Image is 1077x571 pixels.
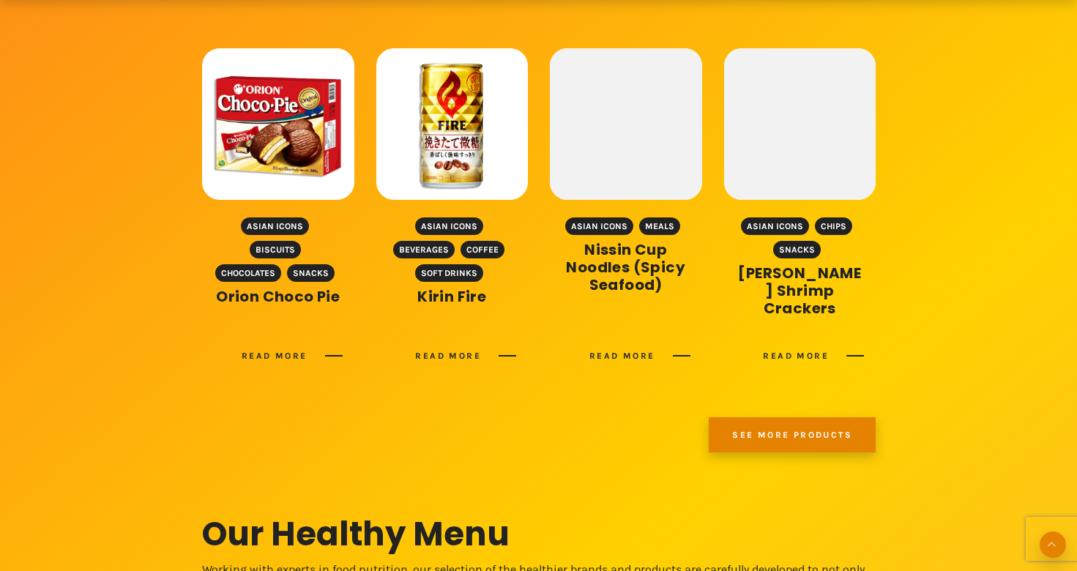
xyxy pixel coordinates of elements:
[565,217,633,235] a: Asian Icons
[287,264,335,282] a: Snacks
[414,264,482,282] a: Soft Drinks
[763,347,864,365] a: Read more
[639,217,680,235] a: Meals
[815,217,852,235] a: Chips
[566,239,685,295] a: Nissin Cup Noodles (Spicy Seafood)
[241,217,309,235] a: Asian Icons
[393,241,455,258] a: Beverages
[249,241,300,258] a: Biscuits
[202,517,876,552] h2: Our Healthy Menu
[376,48,528,201] img: 0024_kirin-fire-300x300.png
[709,417,876,452] a: See more products
[461,241,504,258] a: Coffee
[414,217,482,235] a: Asian Icons
[772,241,820,258] a: Snacks
[589,347,690,365] a: Read more
[216,286,340,307] a: Orion Choco Pie
[241,347,342,365] a: Read more
[741,217,809,235] a: Asian Icons
[215,264,281,282] a: Chocolates
[738,263,861,318] a: [PERSON_NAME] Shrimp Crackers
[417,286,486,307] a: Kirin Fire
[415,347,516,365] a: Read more
[202,48,354,201] img: 0028_chocopie-300x300.png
